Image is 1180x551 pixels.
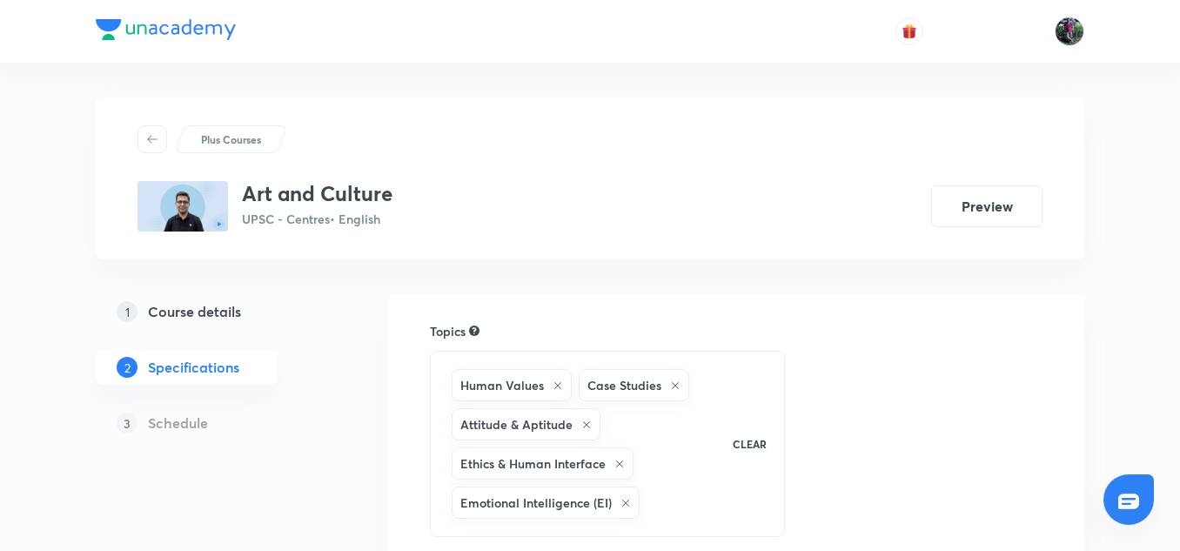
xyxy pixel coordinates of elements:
[96,19,236,40] img: Company Logo
[469,323,479,339] div: Search for topics
[460,376,544,394] h6: Human Values
[148,413,208,433] h5: Schedule
[931,185,1043,227] button: Preview
[137,181,228,232] img: 9d89896b61234093a7f2b9958d7e20bc.jpg
[117,413,137,433] p: 3
[201,131,261,147] p: Plus Courses
[148,301,241,322] h5: Course details
[242,181,392,206] h3: Art and Culture
[733,436,767,452] p: CLEAR
[96,294,332,329] a: 1Course details
[117,357,137,378] p: 2
[242,210,392,228] p: UPSC - Centres • English
[430,322,466,340] h6: Topics
[460,494,612,512] h6: Emotional Intelligence (EI)
[96,19,236,44] a: Company Logo
[117,301,137,322] p: 1
[1055,17,1084,46] img: Ravishekhar Kumar
[460,415,573,433] h6: Attitude & Aptitude
[895,17,923,45] button: avatar
[587,376,661,394] h6: Case Studies
[460,454,606,473] h6: Ethics & Human Interface
[148,357,239,378] h5: Specifications
[902,24,917,39] img: avatar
